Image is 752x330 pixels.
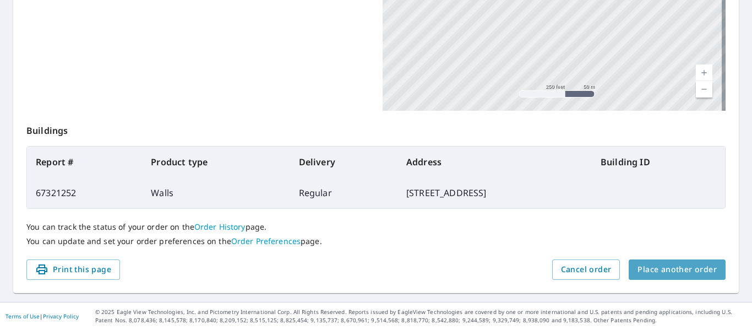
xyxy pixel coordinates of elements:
td: [STREET_ADDRESS] [397,177,592,208]
button: Place another order [629,259,726,280]
span: Cancel order [561,263,612,277]
a: Current Level 17, Zoom In [696,64,712,81]
td: 67321252 [27,177,142,208]
p: You can track the status of your order on the page. [26,222,726,232]
p: | [6,313,79,320]
p: © 2025 Eagle View Technologies, Inc. and Pictometry International Corp. All Rights Reserved. Repo... [95,308,746,324]
span: Place another order [637,263,717,277]
th: Delivery [290,147,397,177]
button: Cancel order [552,259,620,280]
td: Walls [142,177,290,208]
a: Terms of Use [6,312,40,320]
a: Order Preferences [231,236,301,246]
span: Print this page [35,263,111,277]
th: Report # [27,147,142,177]
a: Order History [194,221,246,232]
a: Privacy Policy [43,312,79,320]
th: Product type [142,147,290,177]
p: You can update and set your order preferences on the page. [26,236,726,246]
th: Address [397,147,592,177]
td: Regular [290,177,397,208]
th: Building ID [592,147,725,177]
p: Buildings [26,111,726,146]
button: Print this page [26,259,120,280]
a: Current Level 17, Zoom Out [696,81,712,98]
